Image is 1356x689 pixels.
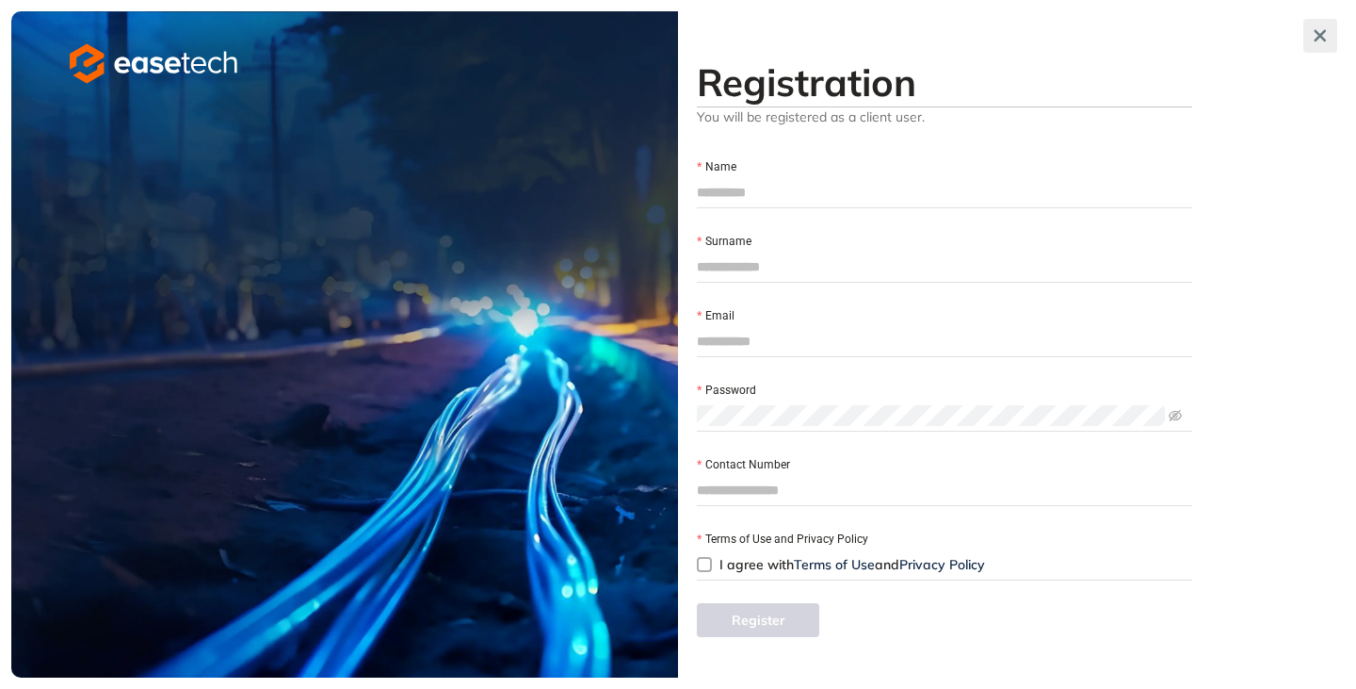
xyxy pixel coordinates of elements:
label: Contact Number [697,456,790,474]
input: Email [697,327,1192,355]
label: Password [697,382,756,400]
label: Surname [697,233,751,251]
input: Contact Number [697,476,1192,504]
a: Privacy Policy [899,556,985,573]
input: Password [697,405,1165,426]
label: Terms of Use and Privacy Policy [697,531,868,549]
label: Name [697,158,736,176]
img: cover image [11,11,678,678]
label: Email [697,307,734,325]
input: Name [697,178,1192,206]
span: I agree with and [719,556,985,573]
a: Terms of Use [794,556,875,573]
h2: Registration [697,59,1192,105]
span: You will be registered as a client user. [697,107,1192,125]
input: Surname [697,253,1192,281]
span: eye-invisible [1169,409,1182,422]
